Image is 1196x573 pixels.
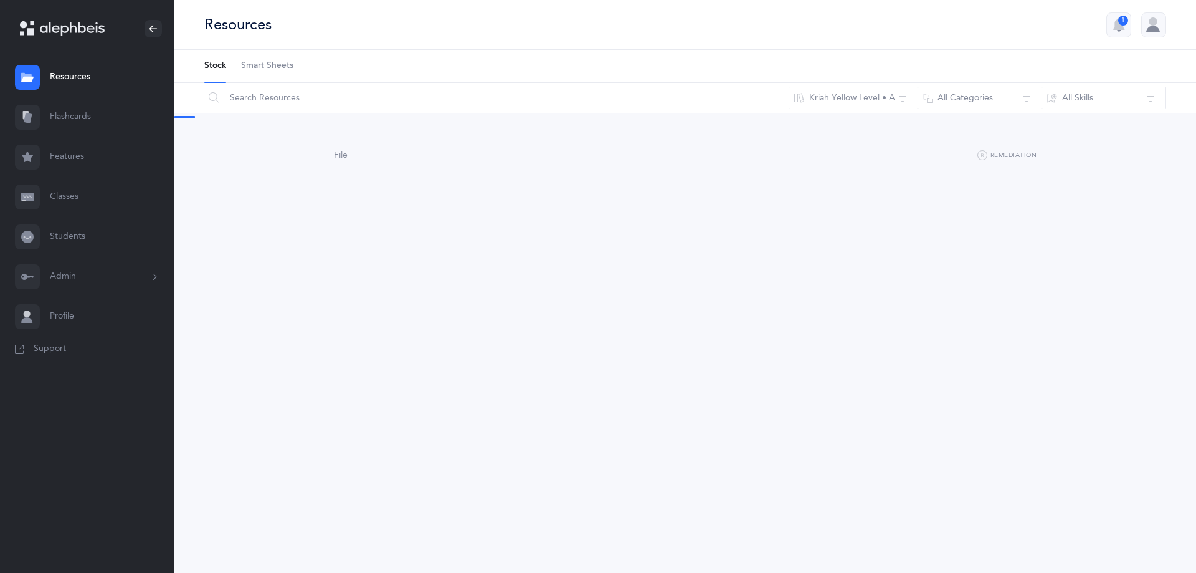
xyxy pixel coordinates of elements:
span: File [334,150,348,160]
button: Remediation [977,148,1037,163]
button: All Categories [918,83,1042,113]
button: 1 [1106,12,1131,37]
span: Smart Sheets [241,60,293,72]
span: Support [34,343,66,355]
div: 1 [1118,16,1128,26]
div: Resources [204,14,272,35]
button: All Skills [1042,83,1166,113]
button: Kriah Yellow Level • A [789,83,918,113]
input: Search Resources [204,83,789,113]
